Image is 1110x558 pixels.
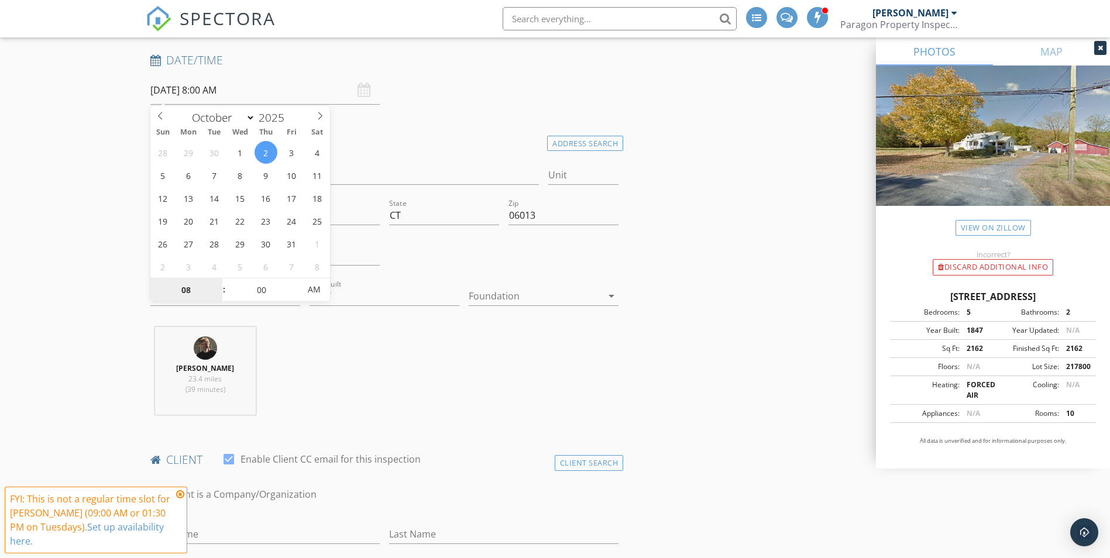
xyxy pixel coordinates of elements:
span: October 12, 2025 [152,187,174,209]
span: October 8, 2025 [229,164,252,187]
span: November 4, 2025 [203,255,226,278]
div: Sq Ft: [894,343,960,354]
span: October 19, 2025 [152,209,174,232]
span: October 1, 2025 [229,141,252,164]
span: October 26, 2025 [152,232,174,255]
label: Client is a Company/Organization [169,488,317,500]
span: N/A [1066,380,1080,390]
span: October 17, 2025 [280,187,303,209]
div: Open Intercom Messenger [1070,518,1098,546]
span: : [222,278,226,301]
h4: Location [150,133,619,148]
span: October 7, 2025 [203,164,226,187]
span: September 30, 2025 [203,141,226,164]
span: November 6, 2025 [255,255,277,278]
span: Mon [176,129,201,136]
span: N/A [967,408,980,418]
span: October 13, 2025 [177,187,200,209]
span: November 5, 2025 [229,255,252,278]
div: 2162 [960,343,993,354]
a: SPECTORA [146,16,276,40]
span: October 14, 2025 [203,187,226,209]
input: Year [255,110,294,125]
div: 2 [1059,307,1092,318]
h4: client [150,452,619,467]
div: Discard Additional info [933,259,1053,275]
input: Select date [150,76,380,105]
div: 1847 [960,325,993,336]
span: November 7, 2025 [280,255,303,278]
div: [PERSON_NAME] [872,7,949,19]
div: Bathrooms: [993,307,1059,318]
div: Client Search [555,455,624,471]
span: November 1, 2025 [306,232,329,255]
span: November 2, 2025 [152,255,174,278]
span: October 22, 2025 [229,209,252,232]
div: Year Built: [894,325,960,336]
strong: [PERSON_NAME] [176,363,234,373]
span: October 5, 2025 [152,164,174,187]
span: October 2, 2025 [255,141,277,164]
span: October 3, 2025 [280,141,303,164]
div: Year Updated: [993,325,1059,336]
div: Finished Sq Ft: [993,343,1059,354]
span: October 28, 2025 [203,232,226,255]
span: Sat [304,129,330,136]
h4: Date/Time [150,53,619,68]
span: October 24, 2025 [280,209,303,232]
span: September 28, 2025 [152,141,174,164]
div: Paragon Property Inspections LLC. [840,19,957,30]
span: Click to toggle [298,278,330,301]
span: October 31, 2025 [280,232,303,255]
span: October 16, 2025 [255,187,277,209]
span: October 10, 2025 [280,164,303,187]
div: 2162 [1059,343,1092,354]
span: October 25, 2025 [306,209,329,232]
div: FYI: This is not a regular time slot for [PERSON_NAME] (09:00 AM or 01:30 PM on Tuesdays). [10,492,173,548]
span: (39 minutes) [185,384,225,394]
input: Search everything... [503,7,737,30]
div: Cooling: [993,380,1059,401]
span: October 11, 2025 [306,164,329,187]
span: 23.4 miles [188,374,222,384]
a: MAP [993,37,1110,66]
div: Floors: [894,361,960,372]
span: October 9, 2025 [255,164,277,187]
span: September 29, 2025 [177,141,200,164]
span: October 4, 2025 [306,141,329,164]
span: Thu [253,129,279,136]
span: N/A [1066,325,1080,335]
div: Address Search [547,136,623,151]
div: Lot Size: [993,361,1059,372]
span: November 3, 2025 [177,255,200,278]
span: October 29, 2025 [229,232,252,255]
img: a67fc3151f9e4c698c65e045f8510b97.jpeg [194,336,217,360]
div: 10 [1059,408,1092,419]
i: arrow_drop_down [604,289,618,303]
img: streetview [876,66,1110,234]
p: All data is unverified and for informational purposes only. [890,437,1096,445]
span: October 6, 2025 [177,164,200,187]
div: Heating: [894,380,960,401]
div: Incorrect? [876,250,1110,259]
span: N/A [967,361,980,371]
span: October 23, 2025 [255,209,277,232]
a: Set up availability here. [10,521,164,547]
span: November 8, 2025 [306,255,329,278]
div: Appliances: [894,408,960,419]
a: View on Zillow [956,220,1031,236]
span: Sun [150,129,176,136]
span: October 15, 2025 [229,187,252,209]
span: October 18, 2025 [306,187,329,209]
div: Rooms: [993,408,1059,419]
label: Enable Client CC email for this inspection [240,453,421,465]
div: [STREET_ADDRESS] [890,290,1096,304]
span: SPECTORA [180,6,276,30]
div: FORCED AIR [960,380,993,401]
div: Bedrooms: [894,307,960,318]
span: October 30, 2025 [255,232,277,255]
a: PHOTOS [876,37,993,66]
span: Tue [201,129,227,136]
span: Fri [279,129,304,136]
div: 5 [960,307,993,318]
